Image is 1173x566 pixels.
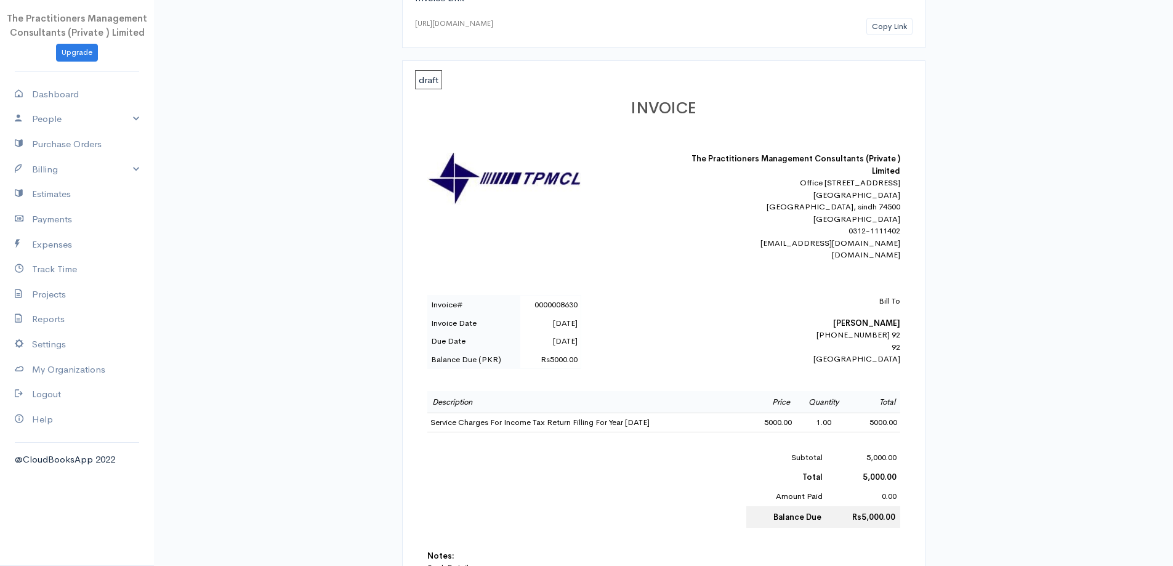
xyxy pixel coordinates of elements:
[746,506,827,528] td: Balance Due
[427,332,520,350] td: Due Date
[852,391,900,413] td: Total
[520,350,581,369] td: Rs5000.00
[427,413,748,432] td: Service Charges For Income Tax Return Filling For Year [DATE]
[795,391,852,413] td: Quantity
[691,153,900,176] b: The Practitioners Management Consultants (Private ) Limited
[747,413,795,432] td: 5000.00
[415,18,493,29] div: [URL][DOMAIN_NAME]
[427,296,520,314] td: Invoice#
[427,100,900,118] h1: INVOICE
[427,391,748,413] td: Description
[685,295,900,365] div: [PHONE_NUMBER] 92 92 [GEOGRAPHIC_DATA]
[427,350,520,369] td: Balance Due (PKR)
[802,472,823,482] b: Total
[520,332,581,350] td: [DATE]
[747,391,795,413] td: Price
[56,44,98,62] a: Upgrade
[427,153,581,205] img: logo-30862.jpg
[415,70,442,89] span: draft
[746,448,827,467] td: Subtotal
[826,448,900,467] td: 5,000.00
[863,472,897,482] b: 5,000.00
[427,551,454,561] b: Notes:
[520,296,581,314] td: 0000008630
[866,18,913,36] button: Copy Link
[685,177,900,261] div: Office [STREET_ADDRESS] [GEOGRAPHIC_DATA] [GEOGRAPHIC_DATA], sindh 74500 [GEOGRAPHIC_DATA] 0312-1...
[685,295,900,307] p: Bill To
[427,314,520,333] td: Invoice Date
[826,506,900,528] td: Rs5,000.00
[833,318,900,328] b: [PERSON_NAME]
[746,487,827,506] td: Amount Paid
[520,314,581,333] td: [DATE]
[15,453,139,467] div: @CloudBooksApp 2022
[795,413,852,432] td: 1.00
[826,487,900,506] td: 0.00
[7,12,147,38] span: The Practitioners Management Consultants (Private ) Limited
[852,413,900,432] td: 5000.00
